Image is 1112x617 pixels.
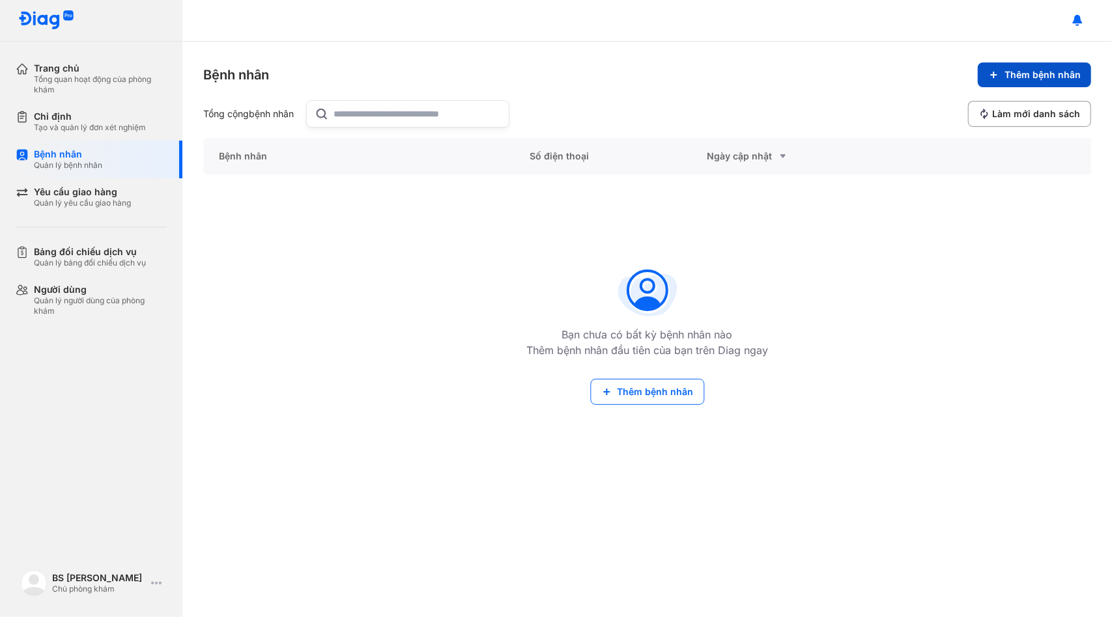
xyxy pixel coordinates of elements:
div: BS [PERSON_NAME] [52,572,146,584]
div: Chỉ định [34,111,146,122]
div: Quản lý bệnh nhân [34,160,102,171]
div: Tổng quan hoạt động của phòng khám [34,74,167,95]
img: logo [18,10,74,31]
div: Tạo và quản lý đơn xét nghiệm [34,122,146,133]
div: Ngày cập nhật [707,148,854,164]
span: Thêm bệnh nhân [1005,69,1081,81]
div: Bạn chưa có bất kỳ bệnh nhân nào Thêm bệnh nhân đầu tiên của bạn trên Diag ngay [526,174,768,426]
div: Bệnh nhân [203,66,269,84]
div: Chủ phòng khám [52,584,146,594]
button: Thêm bệnh nhân [978,62,1091,87]
span: Làm mới danh sách [992,108,1080,120]
div: Bảng đối chiếu dịch vụ [34,246,146,258]
div: Quản lý bảng đối chiếu dịch vụ [34,258,146,268]
div: Quản lý người dùng của phòng khám [34,295,167,316]
div: Bệnh nhân [203,138,514,174]
div: Quản lý yêu cầu giao hàng [34,198,131,208]
div: Tổng cộng bệnh nhân [203,108,301,120]
div: Yêu cầu giao hàng [34,186,131,198]
div: Số điện thoại [514,138,692,174]
img: logo [21,570,47,596]
button: Làm mới danh sách [968,101,1091,127]
button: Thêm bệnh nhân [590,379,704,405]
div: Người dùng [34,284,167,295]
div: Bệnh nhân [34,148,102,160]
div: Trang chủ [34,62,167,74]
